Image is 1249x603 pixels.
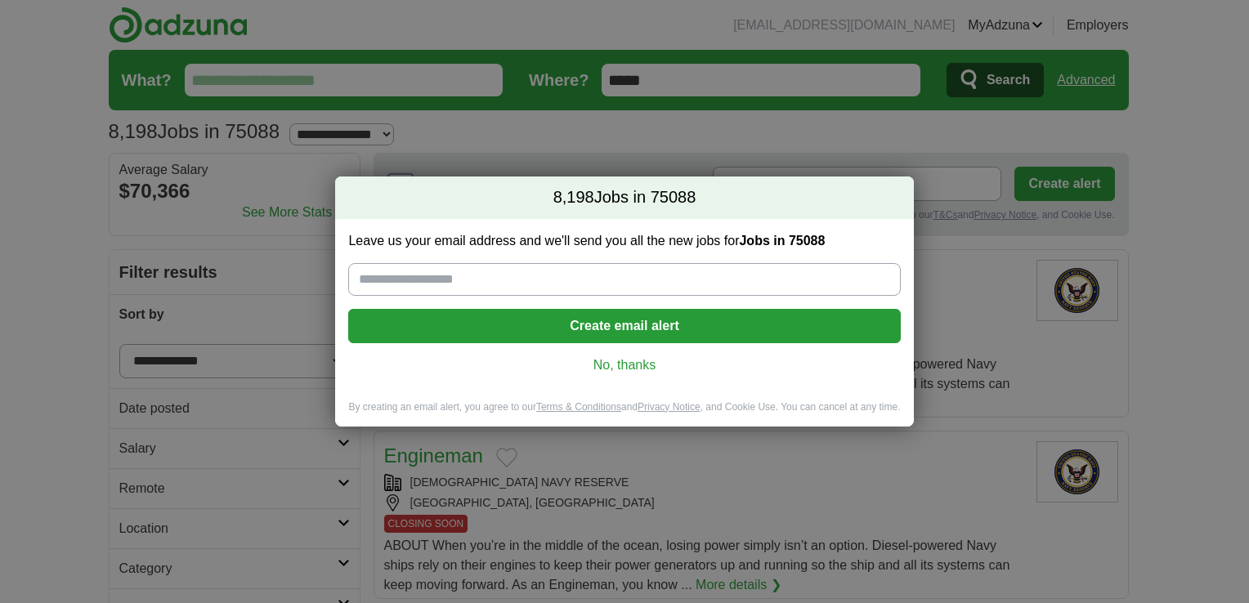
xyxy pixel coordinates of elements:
[348,232,900,250] label: Leave us your email address and we'll send you all the new jobs for
[361,356,887,374] a: No, thanks
[536,401,621,413] a: Terms & Conditions
[739,234,825,248] strong: Jobs in 75088
[348,309,900,343] button: Create email alert
[335,176,913,219] h2: Jobs in 75088
[638,401,701,413] a: Privacy Notice
[335,400,913,427] div: By creating an email alert, you agree to our and , and Cookie Use. You can cancel at any time.
[553,186,594,209] span: 8,198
